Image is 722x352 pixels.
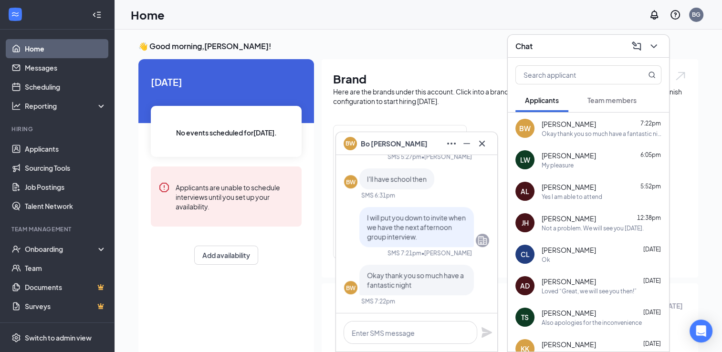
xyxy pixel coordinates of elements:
[459,136,474,151] button: Minimize
[151,74,302,89] span: [DATE]
[11,225,105,233] div: Team Management
[25,259,106,278] a: Team
[542,287,637,295] div: Loved “Great, we will see you then!”
[25,244,98,254] div: Onboarding
[521,312,529,322] div: TS
[587,96,637,104] span: Team members
[522,218,529,228] div: JH
[542,130,661,138] div: Okay thank you so much have a fantastic night
[542,119,596,129] span: [PERSON_NAME]
[25,297,106,316] a: SurveysCrown
[542,193,602,201] div: Yes I am able to attend
[367,175,427,183] span: I'll have school then
[648,41,659,52] svg: ChevronDown
[361,138,428,149] span: Bo [PERSON_NAME]
[446,138,457,149] svg: Ellipses
[11,101,21,111] svg: Analysis
[481,327,492,338] svg: Plane
[542,319,642,327] div: Also apologies for the inconvenience
[515,41,533,52] h3: Chat
[542,245,596,255] span: [PERSON_NAME]
[25,333,92,342] div: Switch to admin view
[476,138,488,149] svg: Cross
[542,214,596,223] span: [PERSON_NAME]
[670,9,681,21] svg: QuestionInfo
[542,256,550,264] div: Ok
[25,39,106,58] a: Home
[542,224,644,232] div: Not a problem. We will see you [DATE].
[542,340,596,349] span: [PERSON_NAME]
[158,182,170,193] svg: Error
[11,244,21,254] svg: UserCheck
[25,278,106,297] a: DocumentsCrown
[138,41,698,52] h3: 👋 Good morning, [PERSON_NAME] !
[520,155,530,165] div: LW
[643,340,661,347] span: [DATE]
[25,197,106,216] a: Talent Network
[640,120,661,127] span: 7:22pm
[333,71,687,87] h1: Brand
[92,10,102,20] svg: Collapse
[444,136,459,151] button: Ellipses
[542,277,596,286] span: [PERSON_NAME]
[692,10,701,19] div: BG
[643,309,661,316] span: [DATE]
[648,71,656,79] svg: MagnifyingGlass
[334,206,466,230] h2: [DEMOGRAPHIC_DATA]-fil-A
[631,41,642,52] svg: ComposeMessage
[525,96,559,104] span: Applicants
[387,249,421,257] div: SMS 7:21pm
[690,320,712,342] div: Open Intercom Messenger
[361,191,395,199] div: SMS 6:31pm
[333,87,687,106] div: Here are the brands under this account. Click into a brand to see your locations, managers, job p...
[542,161,574,169] div: My pleasure
[25,101,107,111] div: Reporting
[521,186,529,196] div: AL
[367,271,464,289] span: Okay thank you so much have a fantastic night
[516,66,629,84] input: Search applicant
[25,177,106,197] a: Job Postings
[131,7,165,23] h1: Home
[519,124,531,133] div: BW
[421,249,472,257] span: • [PERSON_NAME]
[542,151,596,160] span: [PERSON_NAME]
[477,235,488,246] svg: Company
[176,127,277,138] span: No events scheduled for [DATE] .
[646,39,661,54] button: ChevronDown
[521,249,530,259] div: CL
[10,10,20,19] svg: WorkstreamLogo
[542,308,596,318] span: [PERSON_NAME]
[542,182,596,192] span: [PERSON_NAME]
[421,153,472,161] span: • [PERSON_NAME]
[25,77,106,96] a: Scheduling
[25,158,106,177] a: Sourcing Tools
[629,39,644,54] button: ComposeMessage
[474,136,490,151] button: Cross
[674,71,687,82] img: open.6027fd2a22e1237b5b06.svg
[643,277,661,284] span: [DATE]
[640,151,661,158] span: 6:05pm
[643,246,661,253] span: [DATE]
[361,297,395,305] div: SMS 7:22pm
[461,138,472,149] svg: Minimize
[346,178,356,186] div: BW
[367,213,466,241] span: I will put you down to invite when we have the next afternoon group interview.
[25,58,106,77] a: Messages
[11,333,21,342] svg: Settings
[25,139,106,158] a: Applicants
[387,153,421,161] div: SMS 5:27pm
[11,125,105,133] div: Hiring
[194,246,258,265] button: Add availability
[176,182,294,211] div: Applicants are unable to schedule interviews until you set up your availability.
[640,183,661,190] span: 5:52pm
[520,281,530,290] div: AD
[649,9,660,21] svg: Notifications
[637,214,661,221] span: 12:38pm
[346,284,356,292] div: BW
